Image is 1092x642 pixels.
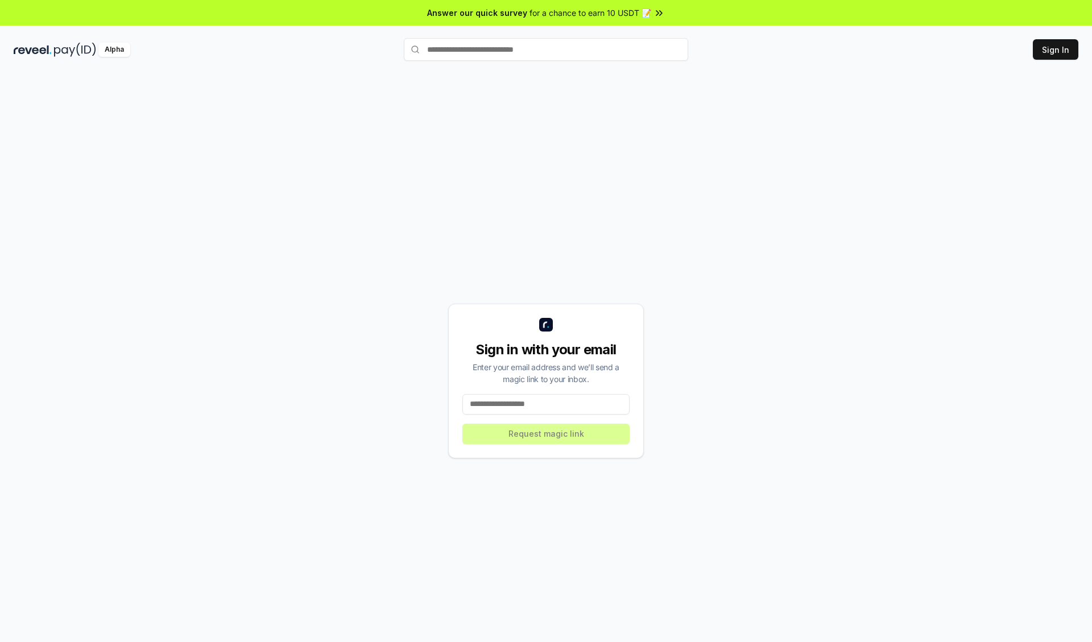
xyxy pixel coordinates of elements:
span: Answer our quick survey [427,7,527,19]
img: logo_small [539,318,553,332]
span: for a chance to earn 10 USDT 📝 [530,7,651,19]
img: pay_id [54,43,96,57]
img: reveel_dark [14,43,52,57]
button: Sign In [1033,39,1078,60]
div: Sign in with your email [462,341,630,359]
div: Enter your email address and we’ll send a magic link to your inbox. [462,361,630,385]
div: Alpha [98,43,130,57]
